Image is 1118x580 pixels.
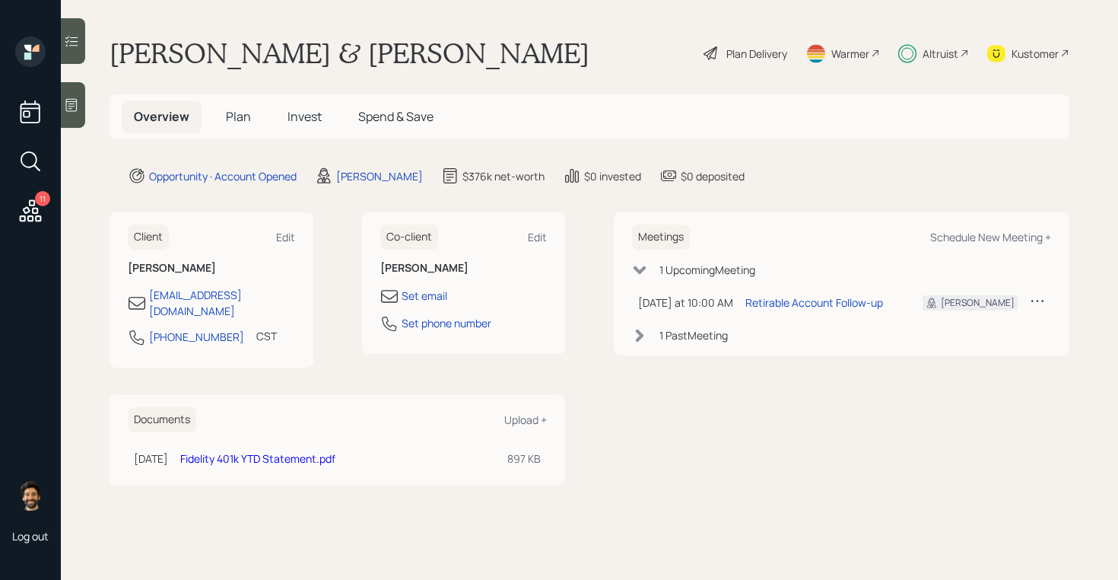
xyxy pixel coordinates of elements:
[380,262,548,275] h6: [PERSON_NAME]
[336,168,423,184] div: [PERSON_NAME]
[681,168,745,184] div: $0 deposited
[134,451,168,467] div: [DATE]
[226,108,251,125] span: Plan
[507,451,541,467] div: 897 KB
[632,225,690,250] h6: Meetings
[149,329,244,345] div: [PHONE_NUMBER]
[149,287,295,319] div: [EMAIL_ADDRESS][DOMAIN_NAME]
[462,168,545,184] div: $376k net-worth
[659,262,755,278] div: 1 Upcoming Meeting
[584,168,641,184] div: $0 invested
[402,288,447,304] div: Set email
[528,230,547,244] div: Edit
[831,46,869,62] div: Warmer
[402,315,491,331] div: Set phone number
[180,451,335,466] a: Fidelity 401k YTD Statement.pdf
[15,480,46,511] img: eric-schwartz-headshot.png
[276,230,295,244] div: Edit
[149,168,297,184] div: Opportunity · Account Opened
[726,46,787,62] div: Plan Delivery
[745,295,883,311] div: Retirable Account Follow-up
[1012,46,1059,62] div: Kustomer
[638,295,733,311] div: [DATE] at 10:00 AM
[128,407,196,432] h6: Documents
[128,262,295,275] h6: [PERSON_NAME]
[941,296,1015,310] div: [PERSON_NAME]
[110,37,589,70] h1: [PERSON_NAME] & [PERSON_NAME]
[134,108,189,125] span: Overview
[35,191,50,206] div: 11
[380,225,438,250] h6: Co-client
[504,413,547,427] div: Upload +
[128,225,169,250] h6: Client
[923,46,958,62] div: Altruist
[358,108,434,125] span: Spend & Save
[287,108,322,125] span: Invest
[256,328,277,344] div: CST
[930,230,1051,244] div: Schedule New Meeting +
[12,529,49,543] div: Log out
[659,327,728,343] div: 1 Past Meeting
